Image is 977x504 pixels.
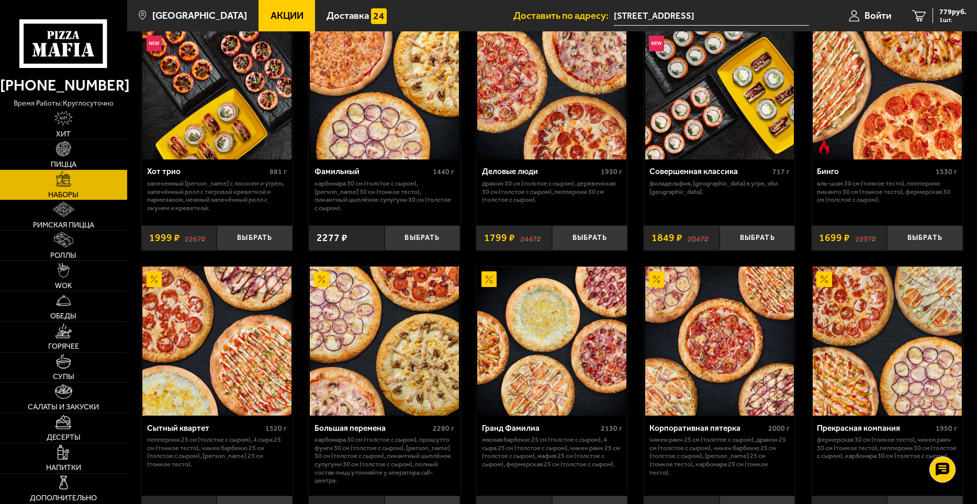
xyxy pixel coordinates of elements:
[812,10,963,159] a: АкционныйОстрое блюдоБинго
[649,167,770,177] div: Совершенная классика
[477,267,626,416] img: Гранд Фамилиа
[141,10,293,159] a: АкционныйНовинкаХот трио
[50,312,76,319] span: Обеды
[601,424,622,433] span: 2130 г
[813,267,962,416] img: Прекрасная компания
[520,233,541,243] s: 2447 ₽
[147,436,287,468] p: Пепперони 25 см (толстое с сыром), 4 сыра 25 см (тонкое тесто), Чикен Барбекю 25 см (толстое с сы...
[476,267,627,416] a: АкционныйГранд Фамилиа
[649,179,790,196] p: Филадельфия, [GEOGRAPHIC_DATA] в угре, Эби [GEOGRAPHIC_DATA].
[482,167,598,177] div: Деловые люди
[433,167,454,176] span: 1440 г
[772,167,790,176] span: 717 г
[147,179,287,212] p: Запеченный [PERSON_NAME] с лососем и угрём, Запечённый ролл с тигровой креветкой и пармезаном, Не...
[645,10,794,159] img: Совершенная классика
[812,267,963,416] a: АкционныйПрекрасная компания
[53,373,74,380] span: Супы
[309,10,460,159] a: АкционныйФамильный
[217,225,293,250] button: Выбрать
[149,233,180,243] span: 1999 ₽
[147,423,263,433] div: Сытный квартет
[601,167,622,176] span: 1930 г
[371,8,386,24] img: 15daf4d41897b9f0e9f617042186c801.svg
[309,267,460,416] a: АкционныйБольшая перемена
[327,11,369,21] span: Доставка
[315,167,431,177] div: Фамильный
[46,464,81,471] span: Напитки
[147,36,162,51] img: Новинка
[265,424,287,433] span: 1520 г
[185,233,206,243] s: 2267 ₽
[152,11,247,21] span: [GEOGRAPHIC_DATA]
[433,424,454,433] span: 2280 г
[310,267,459,416] img: Большая перемена
[310,10,459,159] img: Фамильный
[482,179,622,204] p: Дракон 30 см (толстое с сыром), Деревенская 30 см (толстое с сыром), Пепперони 30 см (толстое с с...
[936,167,957,176] span: 1530 г
[939,17,967,23] span: 1 шт.
[817,167,933,177] div: Бинго
[55,282,72,289] span: WOK
[816,139,832,154] img: Острое блюдо
[315,423,431,433] div: Большая перемена
[645,267,794,416] img: Корпоративная пятерка
[33,221,94,228] span: Римская пицца
[48,191,78,198] span: Наборы
[817,423,933,433] div: Прекрасная компания
[817,179,957,204] p: Аль-Шам 30 см (тонкое тесто), Пепперони Пиканто 30 см (тонкое тесто), Фермерская 30 см (толстое с...
[649,423,766,433] div: Корпоративная пятерка
[28,403,99,410] span: Салаты и закуски
[50,251,76,259] span: Роллы
[644,267,795,416] a: АкционныйКорпоративная пятерка
[649,36,664,51] img: Новинка
[269,167,287,176] span: 881 г
[855,233,876,243] s: 2397 ₽
[147,167,267,177] div: Хот трио
[939,8,967,16] span: 779 руб.
[477,10,626,159] img: Деловые люди
[887,225,963,250] button: Выбрать
[813,10,962,159] img: Бинго
[142,10,291,159] img: Хот трио
[817,436,957,460] p: Фермерская 30 см (тонкое тесто), Чикен Ранч 30 см (тонкое тесто), Пепперони 30 см (толстое с сыро...
[315,179,455,212] p: Карбонара 30 см (толстое с сыром), [PERSON_NAME] 30 см (тонкое тесто), Пикантный цыплёнок сулугун...
[644,10,795,159] a: АкционныйНовинкаСовершенная классика
[482,436,622,468] p: Мясная Барбекю 25 см (толстое с сыром), 4 сыра 25 см (толстое с сыром), Чикен Ранч 25 см (толстое...
[315,436,455,484] p: Карбонара 30 см (толстое с сыром), Прошутто Фунги 30 см (толстое с сыром), [PERSON_NAME] 30 см (т...
[30,494,97,501] span: Дополнительно
[513,11,614,21] span: Доставить по адресу:
[652,233,682,243] span: 1849 ₽
[482,423,598,433] div: Гранд Фамилиа
[484,233,515,243] span: 1799 ₽
[385,225,461,250] button: Выбрать
[481,271,497,287] img: Акционный
[317,233,347,243] span: 2277 ₽
[142,267,291,416] img: Сытный квартет
[56,130,71,138] span: Хит
[864,11,891,21] span: Войти
[649,436,790,476] p: Чикен Ранч 25 см (толстое с сыром), Дракон 25 см (толстое с сыром), Чикен Барбекю 25 см (толстое ...
[720,225,795,250] button: Выбрать
[819,233,850,243] span: 1699 ₽
[476,10,627,159] a: АкционныйДеловые люди
[147,271,162,287] img: Акционный
[314,271,329,287] img: Акционный
[614,6,809,26] span: Россия, Санкт-Петербург, улица Белы Куна, 15к4
[48,342,79,350] span: Горячее
[51,161,76,168] span: Пицца
[552,225,628,250] button: Выбрать
[47,433,81,441] span: Десерты
[936,424,957,433] span: 1950 г
[816,271,832,287] img: Акционный
[141,267,293,416] a: АкционныйСытный квартет
[271,11,304,21] span: Акции
[614,6,809,26] input: Ваш адрес доставки
[649,271,664,287] img: Акционный
[688,233,709,243] s: 2047 ₽
[768,424,790,433] span: 2000 г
